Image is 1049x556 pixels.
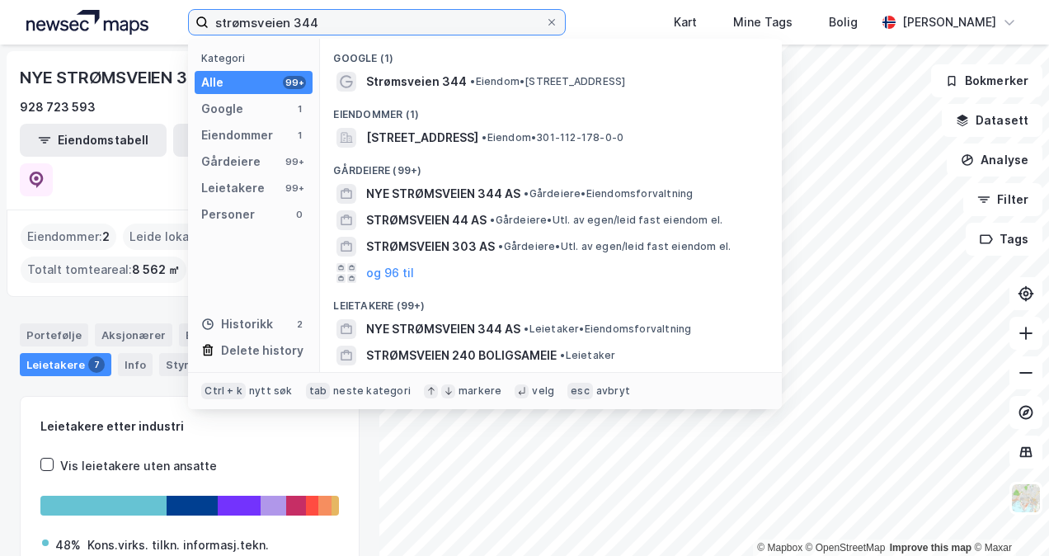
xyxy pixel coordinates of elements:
[560,349,565,361] span: •
[931,64,1042,97] button: Bokmerker
[366,237,495,257] span: STRØMSVEIEN 303 AS
[806,542,886,554] a: OpenStreetMap
[498,240,731,253] span: Gårdeiere • Utl. av egen/leid fast eiendom el.
[283,76,306,89] div: 99+
[524,323,691,336] span: Leietaker • Eiendomsforvaltning
[201,205,255,224] div: Personer
[20,323,88,346] div: Portefølje
[201,52,313,64] div: Kategori
[596,384,630,398] div: avbryt
[118,353,153,376] div: Info
[366,210,487,230] span: STRØMSVEIEN 44 AS
[88,356,105,373] div: 7
[524,323,529,335] span: •
[757,542,802,554] a: Mapbox
[55,535,81,555] div: 48%
[366,184,520,204] span: NYE STRØMSVEIEN 344 AS
[20,97,96,117] div: 928 723 593
[21,257,186,283] div: Totalt tomteareal :
[947,144,1042,177] button: Analyse
[95,323,172,346] div: Aksjonærer
[470,75,625,88] span: Eiendom • [STREET_ADDRESS]
[560,349,615,362] span: Leietaker
[333,384,411,398] div: neste kategori
[173,124,320,157] button: Leietakertabell
[890,542,971,554] a: Improve this map
[159,353,227,376] div: Styret
[201,383,246,399] div: Ctrl + k
[902,12,996,32] div: [PERSON_NAME]
[201,314,273,334] div: Historikk
[201,73,223,92] div: Alle
[179,323,280,346] div: Eiendommer
[293,318,306,331] div: 2
[201,178,265,198] div: Leietakere
[21,224,116,250] div: Eiendommer :
[320,39,782,68] div: Google (1)
[60,456,217,476] div: Vis leietakere uten ansatte
[366,128,478,148] span: [STREET_ADDRESS]
[524,187,693,200] span: Gårdeiere • Eiendomsforvaltning
[26,10,148,35] img: logo.a4113a55bc3d86da70a041830d287a7e.svg
[963,183,1042,216] button: Filter
[532,384,554,398] div: velg
[366,346,557,365] span: STRØMSVEIEN 240 BOLIGSAMEIE
[283,181,306,195] div: 99+
[209,10,544,35] input: Søk på adresse, matrikkel, gårdeiere, leietakere eller personer
[320,151,782,181] div: Gårdeiere (99+)
[20,64,238,91] div: NYE STRØMSVEIEN 344 AS
[490,214,495,226] span: •
[249,384,293,398] div: nytt søk
[40,417,339,436] div: Leietakere etter industri
[470,75,475,87] span: •
[293,208,306,221] div: 0
[366,319,520,339] span: NYE STRØMSVEIEN 344 AS
[306,383,331,399] div: tab
[123,224,242,250] div: Leide lokasjoner :
[366,72,467,92] span: Strømsveien 344
[967,477,1049,556] div: Kontrollprogram for chat
[674,12,697,32] div: Kart
[942,104,1042,137] button: Datasett
[293,102,306,115] div: 1
[320,95,782,125] div: Eiendommer (1)
[482,131,487,144] span: •
[498,240,503,252] span: •
[829,12,858,32] div: Bolig
[967,477,1049,556] iframe: Chat Widget
[20,124,167,157] button: Eiendomstabell
[132,260,180,280] span: 8 562 ㎡
[524,187,529,200] span: •
[366,263,414,283] button: og 96 til
[567,383,593,399] div: esc
[283,155,306,168] div: 99+
[201,99,243,119] div: Google
[87,535,269,555] div: Kons.virks. tilkn. informasj.tekn.
[482,131,623,144] span: Eiendom • 301-112-178-0-0
[490,214,722,227] span: Gårdeiere • Utl. av egen/leid fast eiendom el.
[320,286,782,316] div: Leietakere (99+)
[201,152,261,172] div: Gårdeiere
[20,353,111,376] div: Leietakere
[201,125,273,145] div: Eiendommer
[966,223,1042,256] button: Tags
[733,12,793,32] div: Mine Tags
[102,227,110,247] span: 2
[221,341,303,360] div: Delete history
[293,129,306,142] div: 1
[459,384,501,398] div: markere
